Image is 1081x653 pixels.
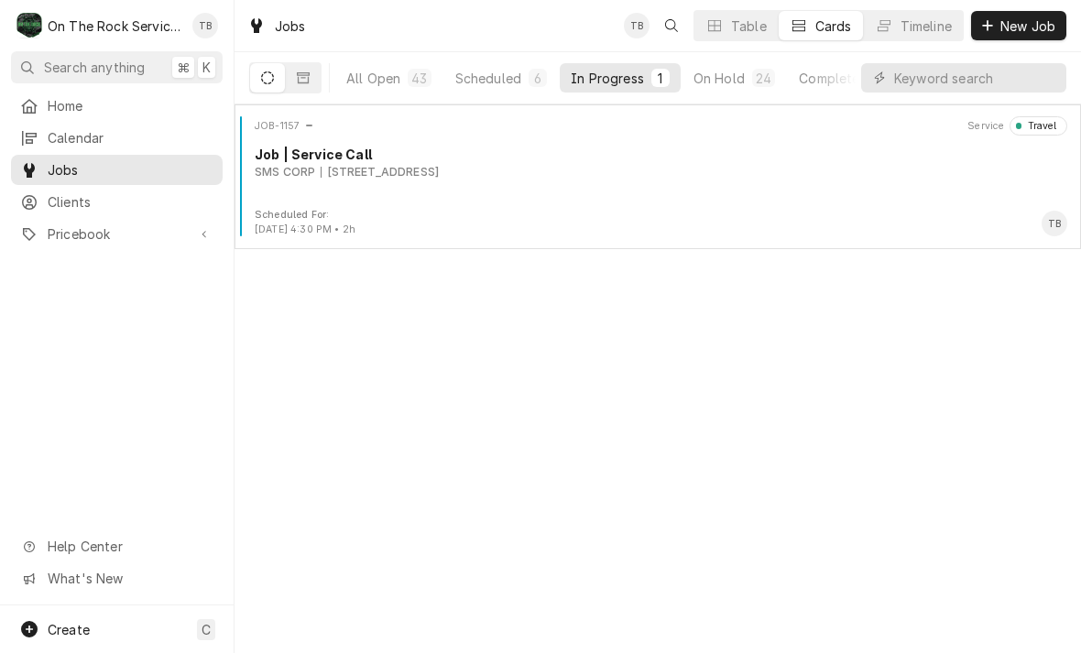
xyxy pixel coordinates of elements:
[242,116,1074,135] div: Card Header
[1010,116,1067,135] div: Object Status
[11,531,223,561] a: Go to Help Center
[48,16,182,36] div: On The Rock Services
[48,622,90,637] span: Create
[177,58,190,77] span: ⌘
[16,13,42,38] div: On The Rock Services's Avatar
[894,63,1057,93] input: Keyword search
[255,208,355,237] div: Card Footer Extra Context
[11,51,223,83] button: Search anything⌘K
[235,104,1081,249] div: Job Card: JOB-1157
[731,16,767,36] div: Table
[255,208,355,223] div: Object Extra Context Footer Label
[48,192,213,212] span: Clients
[11,219,223,249] a: Go to Pricebook
[967,116,1067,135] div: Card Header Secondary Content
[255,145,1067,164] div: Object Title
[532,69,543,88] div: 6
[48,569,212,588] span: What's New
[16,13,42,38] div: O
[11,91,223,121] a: Home
[242,208,1074,237] div: Card Footer
[202,58,211,77] span: K
[192,13,218,38] div: TB
[255,164,315,180] div: Object Subtext Primary
[624,13,650,38] div: TB
[997,16,1059,36] span: New Job
[255,223,355,235] span: [DATE] 4:30 PM • 2h
[48,224,186,244] span: Pricebook
[48,160,213,180] span: Jobs
[657,11,686,40] button: Open search
[756,69,771,88] div: 24
[815,16,852,36] div: Cards
[11,123,223,153] a: Calendar
[48,96,213,115] span: Home
[693,69,745,88] div: On Hold
[1042,211,1067,236] div: Card Footer Primary Content
[1042,211,1067,236] div: TB
[1021,119,1056,134] div: Travel
[242,145,1074,180] div: Card Body
[255,119,300,134] div: Object ID
[11,563,223,593] a: Go to What's New
[48,128,213,147] span: Calendar
[971,11,1066,40] button: New Job
[202,620,211,639] span: C
[321,164,439,180] div: Object Subtext Secondary
[1042,211,1067,236] div: Todd Brady's Avatar
[624,13,650,38] div: Todd Brady's Avatar
[411,69,427,88] div: 43
[571,69,644,88] div: In Progress
[48,537,212,556] span: Help Center
[346,69,400,88] div: All Open
[255,164,1067,180] div: Object Subtext
[11,155,223,185] a: Jobs
[799,69,868,88] div: Completed
[255,223,355,237] div: Object Extra Context Footer Value
[655,69,666,88] div: 1
[967,119,1004,134] div: Object Extra Context Header
[901,16,952,36] div: Timeline
[455,69,521,88] div: Scheduled
[192,13,218,38] div: Todd Brady's Avatar
[255,116,314,135] div: Card Header Primary Content
[44,58,145,77] span: Search anything
[11,187,223,217] a: Clients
